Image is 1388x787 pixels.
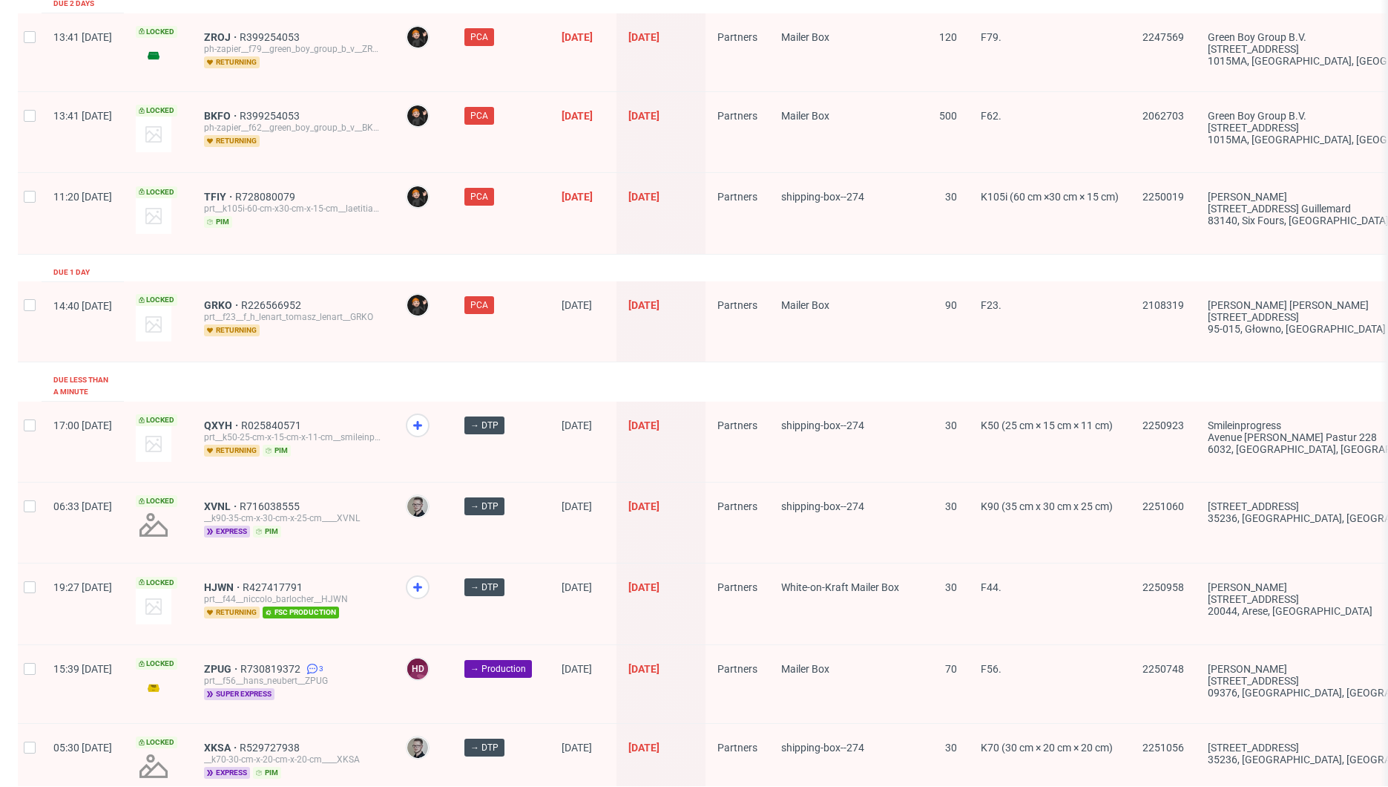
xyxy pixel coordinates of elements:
[717,31,757,43] span: Partners
[981,191,1119,203] span: K105i (60 cm ×30 cm × 15 cm)
[717,110,757,122] span: Partners
[981,500,1113,512] span: K90 (35 cm x 30 cm x 25 cm)
[204,419,241,431] a: QXYH
[204,688,274,700] span: super express
[781,31,829,43] span: Mailer Box
[263,445,291,457] span: pim
[136,186,177,198] span: Locked
[407,295,428,316] img: Dominik Grosicki
[204,607,260,618] span: returning
[407,27,428,48] img: Dominik Grosicki
[470,30,488,44] span: PCA
[204,43,382,55] div: ph-zapier__f79__green_boy_group_b_v__ZROJ
[407,659,428,679] figcaption: HD
[945,581,957,593] span: 30
[204,203,382,215] div: prt__k105i-60-cm-x30-cm-x-15-cm__laetitia__TFIY
[562,581,592,593] span: [DATE]
[204,122,382,134] div: ph-zapier__f62__green_boy_group_b_v__BKFO
[53,267,90,278] div: Due 1 day
[241,299,304,311] a: R226566952
[628,191,660,203] span: [DATE]
[204,31,240,43] a: ZROJ
[981,419,1113,431] span: K50 (25 cm × 15 cm × 11 cm)
[781,110,829,122] span: Mailer Box
[241,419,304,431] a: R025840571
[204,742,240,754] a: XKSA
[204,299,241,311] span: GRKO
[253,526,281,538] span: pim
[1142,500,1184,512] span: 2251060
[204,581,243,593] a: HJWN
[240,31,303,43] a: R399254053
[628,299,660,311] span: [DATE]
[240,742,303,754] span: R529727938
[717,581,757,593] span: Partners
[1142,110,1184,122] span: 2062703
[204,663,240,675] a: ZPUG
[204,675,382,687] div: prt__f56__hans_neubert__ZPUG
[204,110,240,122] a: BKFO
[945,500,957,512] span: 30
[981,110,1001,122] span: F62.
[781,581,899,593] span: White-on-Kraft Mailer Box
[1142,663,1184,675] span: 2250748
[53,31,112,43] span: 13:41 [DATE]
[628,581,660,593] span: [DATE]
[53,742,112,754] span: 05:30 [DATE]
[1142,742,1184,754] span: 2251056
[470,109,488,123] span: PCA
[562,663,592,675] span: [DATE]
[53,419,112,431] span: 17:00 [DATE]
[53,663,112,675] span: 15:39 [DATE]
[628,742,660,754] span: [DATE]
[204,754,382,765] div: __k70-30-cm-x-20-cm-x-20-cm____XKSA
[628,663,660,675] span: [DATE]
[136,414,177,426] span: Locked
[1142,419,1184,431] span: 2250923
[204,56,260,68] span: returning
[717,500,757,512] span: Partners
[945,742,957,754] span: 30
[136,577,177,589] span: Locked
[204,324,260,336] span: returning
[470,662,526,676] span: → Production
[1142,299,1184,311] span: 2108319
[235,191,298,203] a: R728080079
[939,110,957,122] span: 500
[53,374,112,398] div: Due less than a minute
[204,311,382,323] div: prt__f23__f_h_lenart_tomasz_lenart__GRKO
[981,581,1001,593] span: F44.
[136,748,171,784] img: no_design.png
[136,26,177,38] span: Locked
[407,105,428,126] img: Dominik Grosicki
[981,31,1001,43] span: F79.
[204,512,382,524] div: __k90-35-cm-x-30-cm-x-25-cm____XVNL
[53,581,112,593] span: 19:27 [DATE]
[781,191,864,203] span: shipping-box--274
[204,216,232,228] span: pim
[204,431,382,443] div: prt__k50-25-cm-x-15-cm-x-11-cm__smileinprogress__QXYH
[136,294,177,306] span: Locked
[240,110,303,122] a: R399254053
[240,663,303,675] a: R730819372
[204,445,260,457] span: returning
[53,500,112,512] span: 06:33 [DATE]
[562,31,593,43] span: [DATE]
[319,663,323,675] span: 3
[407,737,428,758] img: Krystian Gaza
[628,31,660,43] span: [DATE]
[204,191,235,203] a: TFIY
